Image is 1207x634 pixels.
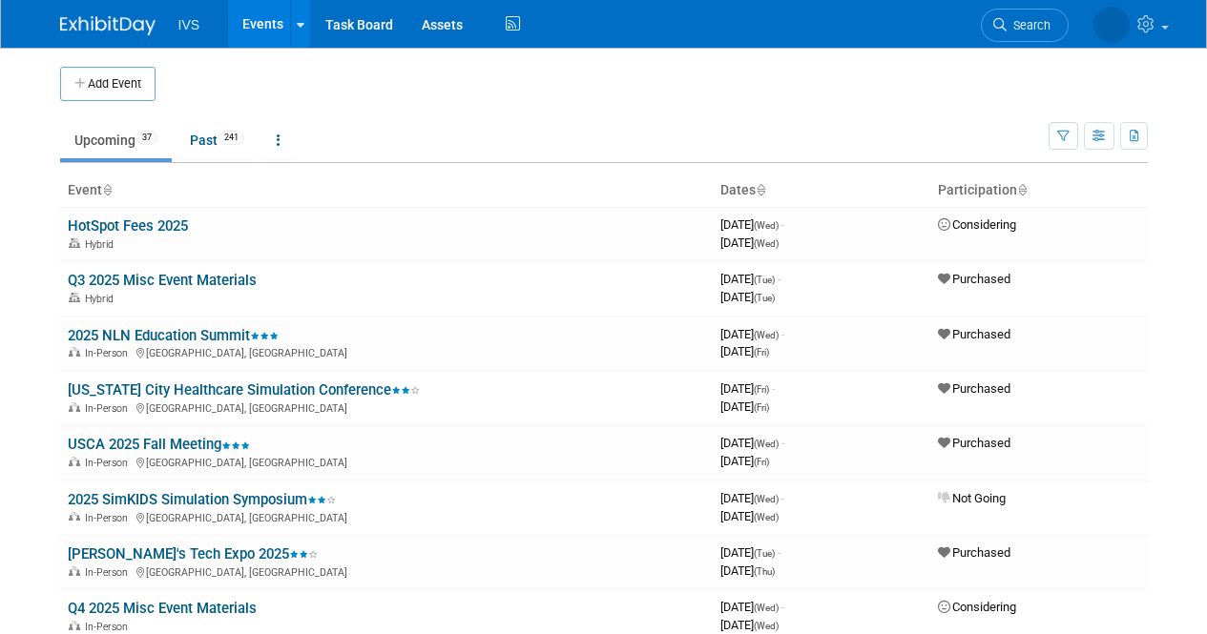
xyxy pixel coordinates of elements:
[60,67,156,101] button: Add Event
[69,402,80,412] img: In-Person Event
[85,566,134,579] span: In-Person
[720,509,779,523] span: [DATE]
[1017,182,1027,197] a: Sort by Participation Type
[772,381,775,396] span: -
[754,275,775,285] span: (Tue)
[68,399,705,415] div: [GEOGRAPHIC_DATA], [GEOGRAPHIC_DATA]
[68,454,705,469] div: [GEOGRAPHIC_DATA], [GEOGRAPHIC_DATA]
[68,545,318,562] a: [PERSON_NAME]'s Tech Expo 2025
[781,217,784,232] span: -
[68,436,250,453] a: USCA 2025 Fall Meeting
[69,238,80,248] img: Hybrid Event
[85,347,134,359] span: In-Person
[720,563,775,578] span: [DATE]
[754,548,775,559] span: (Tue)
[754,603,779,613] span: (Wed)
[720,600,784,614] span: [DATE]
[85,457,134,469] span: In-Person
[69,566,80,576] img: In-Person Event
[754,347,769,358] span: (Fri)
[720,327,784,341] span: [DATE]
[938,491,1006,505] span: Not Going
[720,272,780,286] span: [DATE]
[754,621,779,631] span: (Wed)
[69,457,80,466] img: In-Person Event
[778,272,780,286] span: -
[68,563,705,579] div: [GEOGRAPHIC_DATA], [GEOGRAPHIC_DATA]
[754,330,779,340] span: (Wed)
[938,272,1010,286] span: Purchased
[754,384,769,395] span: (Fri)
[68,272,257,289] a: Q3 2025 Misc Event Materials
[136,131,157,145] span: 37
[219,131,244,145] span: 241
[720,545,780,560] span: [DATE]
[68,509,705,524] div: [GEOGRAPHIC_DATA], [GEOGRAPHIC_DATA]
[720,491,784,505] span: [DATE]
[69,347,80,357] img: In-Person Event
[720,399,769,414] span: [DATE]
[720,217,784,232] span: [DATE]
[85,402,134,415] span: In-Person
[85,293,119,305] span: Hybrid
[85,512,134,524] span: In-Person
[176,122,259,158] a: Past241
[720,381,775,396] span: [DATE]
[68,491,336,508] a: 2025 SimKIDS Simulation Symposium
[781,436,784,450] span: -
[720,618,779,632] span: [DATE]
[754,457,769,467] span: (Fri)
[938,217,1016,232] span: Considering
[720,454,769,468] span: [DATE]
[938,545,1010,560] span: Purchased
[178,17,200,32] span: IVS
[754,238,779,249] span: (Wed)
[720,344,769,358] span: [DATE]
[68,217,188,235] a: HotSpot Fees 2025
[754,494,779,504] span: (Wed)
[754,439,779,449] span: (Wed)
[938,436,1010,450] span: Purchased
[754,512,779,522] span: (Wed)
[60,122,172,158] a: Upcoming37
[778,545,780,560] span: -
[930,174,1148,207] th: Participation
[69,293,80,302] img: Hybrid Event
[720,290,775,304] span: [DATE]
[720,235,779,250] span: [DATE]
[756,182,765,197] a: Sort by Start Date
[68,600,257,617] a: Q4 2025 Misc Event Materials
[68,344,705,359] div: [GEOGRAPHIC_DATA], [GEOGRAPHIC_DATA]
[713,174,930,207] th: Dates
[981,9,1069,42] a: Search
[102,182,112,197] a: Sort by Event Name
[781,327,784,341] span: -
[754,220,779,231] span: (Wed)
[754,402,769,413] span: (Fri)
[68,381,420,399] a: [US_STATE] City Healthcare Simulation Conference
[85,621,134,633] span: In-Person
[938,327,1010,341] span: Purchased
[754,293,775,303] span: (Tue)
[1007,18,1051,32] span: Search
[720,436,784,450] span: [DATE]
[68,327,279,344] a: 2025 NLN Education Summit
[754,566,775,577] span: (Thu)
[938,381,1010,396] span: Purchased
[781,491,784,505] span: -
[85,238,119,251] span: Hybrid
[1093,7,1130,43] img: Carrie Rhoads
[60,174,713,207] th: Event
[938,600,1016,614] span: Considering
[69,512,80,522] img: In-Person Event
[781,600,784,614] span: -
[60,16,156,35] img: ExhibitDay
[69,621,80,630] img: In-Person Event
